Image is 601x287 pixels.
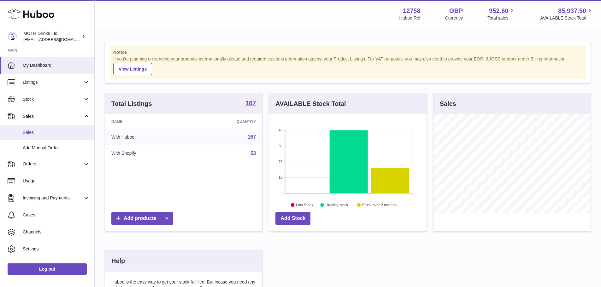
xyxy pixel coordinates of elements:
[445,15,463,21] div: Currency
[440,100,456,108] h3: Sales
[245,100,256,107] a: 167
[245,100,256,106] strong: 167
[111,212,173,225] a: Add products
[279,128,283,132] text: 40
[489,7,508,15] span: 952.60
[23,195,83,201] span: Invoicing and Payments
[23,246,90,252] span: Settings
[275,212,310,225] a: Add Stock
[279,160,283,164] text: 20
[113,56,582,75] div: If you're planning on sending your products internationally please add required customs informati...
[540,15,593,21] span: AVAILABLE Stock Total
[296,203,314,207] text: Low Stock
[326,203,349,207] text: Healthy stock
[248,134,256,140] a: 167
[23,178,90,184] span: Usage
[113,63,152,75] a: View Listings
[23,37,93,42] span: [EMAIL_ADDRESS][DOMAIN_NAME]
[487,7,516,21] a: 952.60 Total sales
[111,257,125,265] h3: Help
[399,15,421,21] div: Huboo Ref
[111,100,152,108] h3: Total Listings
[23,31,80,43] div: MOTH Drinks Ltd
[250,151,256,156] a: 53
[362,203,397,207] text: Stock over 2 months
[23,229,90,235] span: Channels
[281,191,283,195] text: 0
[558,7,586,15] span: 85,937.50
[105,129,190,145] td: With Huboo
[23,212,90,218] span: Cases
[279,175,283,179] text: 10
[190,114,262,129] th: Quantity
[23,96,83,102] span: Stock
[105,114,190,129] th: Name
[540,7,593,21] a: 85,937.50 AVAILABLE Stock Total
[487,15,516,21] span: Total sales
[8,32,17,41] img: internalAdmin-12758@internal.huboo.com
[23,113,83,119] span: Sales
[275,100,346,108] h3: AVAILABLE Stock Total
[23,62,90,68] span: My Dashboard
[279,144,283,148] text: 30
[23,79,83,85] span: Listings
[23,161,83,167] span: Orders
[105,145,190,162] td: With Shopify
[449,7,463,15] strong: GBP
[113,49,582,55] strong: Notice
[23,129,90,135] span: Sales
[8,263,87,275] a: Log out
[23,145,90,151] span: Add Manual Order
[403,7,421,15] strong: 12758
